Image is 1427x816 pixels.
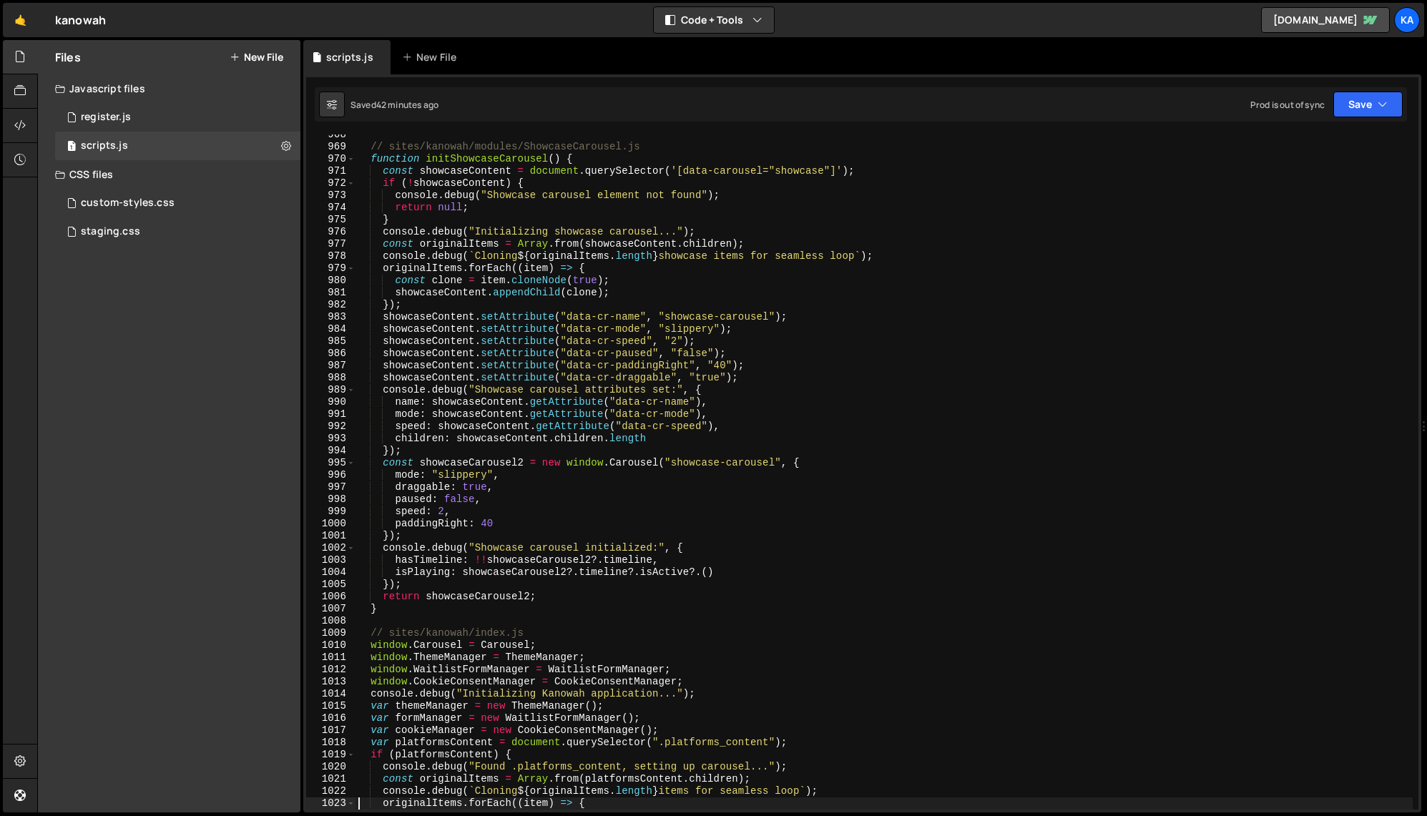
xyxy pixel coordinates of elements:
div: 977 [306,238,355,250]
div: 984 [306,323,355,335]
h2: Files [55,49,81,65]
a: Ka [1394,7,1420,33]
div: 1015 [306,700,355,712]
a: 🤙 [3,3,38,37]
div: 968 [306,129,355,141]
div: 995 [306,457,355,469]
div: 1022 [306,785,355,797]
div: 1001 [306,530,355,542]
div: 991 [306,408,355,421]
div: 9382/20687.js [55,103,300,132]
div: 1020 [306,761,355,773]
div: 1014 [306,688,355,700]
span: 1 [67,142,76,153]
div: 1012 [306,664,355,676]
div: register.js [81,111,131,124]
div: 998 [306,493,355,506]
a: [DOMAIN_NAME] [1261,7,1390,33]
div: 973 [306,190,355,202]
div: 1019 [306,749,355,761]
div: 1006 [306,591,355,603]
div: 982 [306,299,355,311]
div: 999 [306,506,355,518]
div: 1003 [306,554,355,566]
div: Saved [350,99,438,111]
button: Code + Tools [654,7,774,33]
div: 1018 [306,737,355,749]
div: 972 [306,177,355,190]
div: 1013 [306,676,355,688]
div: 969 [306,141,355,153]
div: 1023 [306,797,355,810]
div: 42 minutes ago [376,99,438,111]
div: 9382/24789.js [55,132,300,160]
div: 979 [306,262,355,275]
div: 1007 [306,603,355,615]
div: kanowah [55,11,106,29]
div: 981 [306,287,355,299]
div: 992 [306,421,355,433]
div: 1010 [306,639,355,652]
div: CSS files [38,160,300,189]
div: 1004 [306,566,355,579]
div: 1009 [306,627,355,639]
div: 986 [306,348,355,360]
div: 980 [306,275,355,287]
div: 985 [306,335,355,348]
button: Save [1333,92,1403,117]
div: custom-styles.css [81,197,175,210]
div: New File [402,50,462,64]
div: 988 [306,372,355,384]
div: 1011 [306,652,355,664]
div: staging.css [81,225,140,238]
div: 978 [306,250,355,262]
div: 976 [306,226,355,238]
div: 975 [306,214,355,226]
div: 9382/48097.css [55,217,300,246]
div: 983 [306,311,355,323]
div: 994 [306,445,355,457]
div: 1002 [306,542,355,554]
div: 1000 [306,518,355,530]
div: scripts.js [81,139,128,152]
div: 1021 [306,773,355,785]
div: Prod is out of sync [1250,99,1325,111]
button: New File [230,51,283,63]
div: 997 [306,481,355,493]
div: 1008 [306,615,355,627]
div: 996 [306,469,355,481]
div: 971 [306,165,355,177]
div: 993 [306,433,355,445]
div: 974 [306,202,355,214]
div: 1016 [306,712,355,724]
div: 989 [306,384,355,396]
div: 987 [306,360,355,372]
div: 1017 [306,724,355,737]
div: 1005 [306,579,355,591]
div: Javascript files [38,74,300,103]
div: 970 [306,153,355,165]
div: scripts.js [326,50,373,64]
div: 9382/20450.css [55,189,300,217]
div: 990 [306,396,355,408]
